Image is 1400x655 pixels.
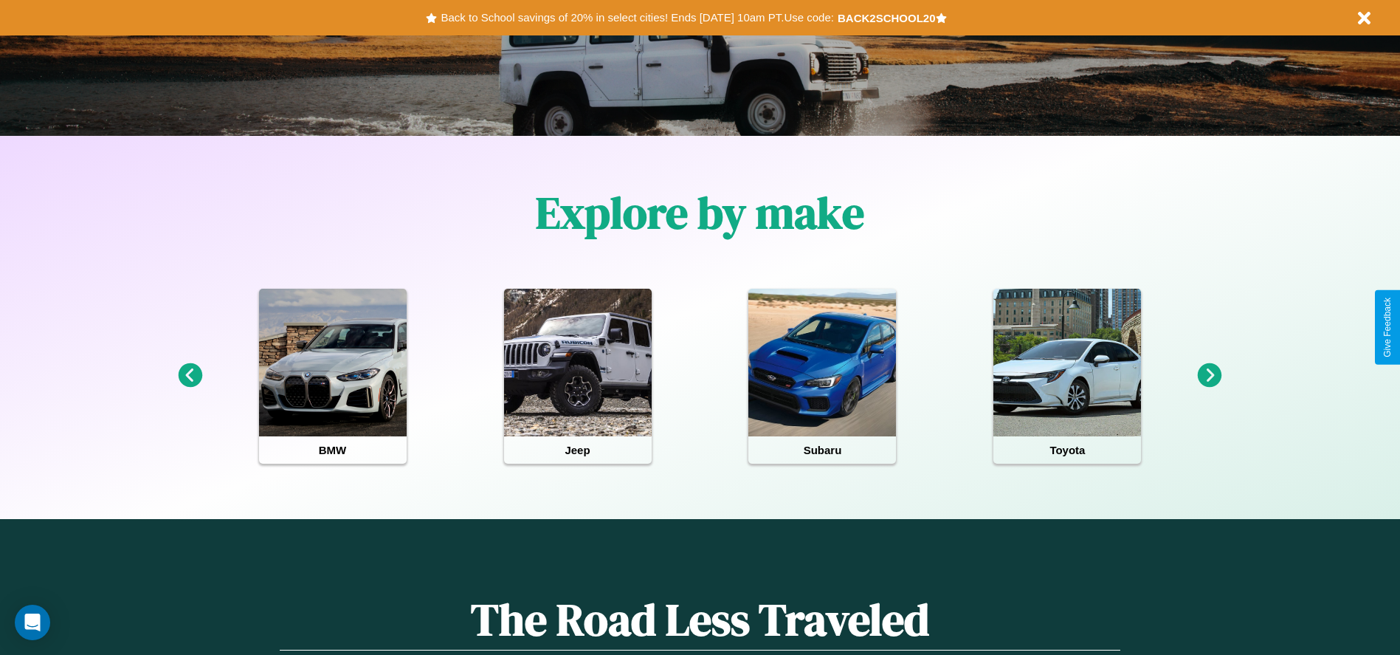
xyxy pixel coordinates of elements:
[504,436,652,464] h4: Jeep
[437,7,837,28] button: Back to School savings of 20% in select cities! Ends [DATE] 10am PT.Use code:
[536,182,864,243] h1: Explore by make
[748,436,896,464] h4: Subaru
[838,12,936,24] b: BACK2SCHOOL20
[1382,298,1393,357] div: Give Feedback
[259,436,407,464] h4: BMW
[993,436,1141,464] h4: Toyota
[15,605,50,640] div: Open Intercom Messenger
[280,589,1120,651] h1: The Road Less Traveled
